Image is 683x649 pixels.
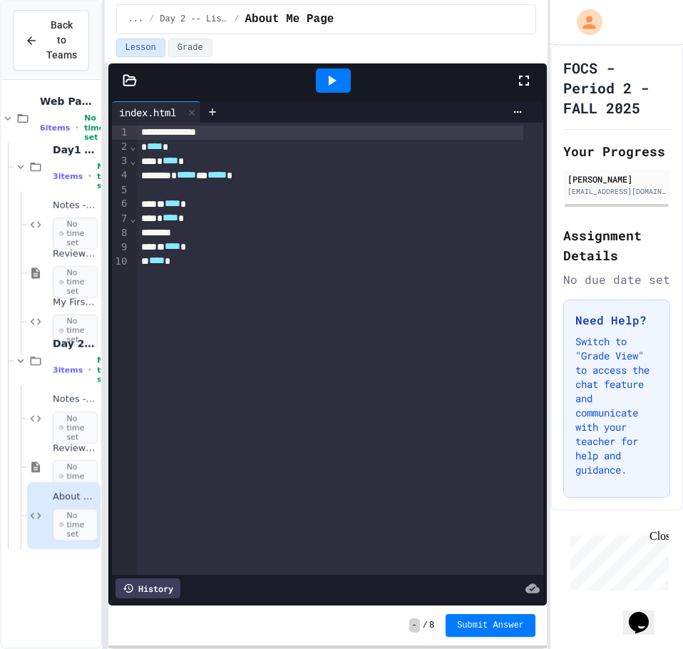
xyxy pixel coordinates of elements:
[129,213,136,224] span: Fold line
[53,315,98,347] span: No time set
[562,6,606,39] div: My Account
[53,394,98,406] span: Notes - Day 2 Lists
[112,101,201,123] div: index.html
[53,143,98,156] span: Day1 -- My First Page
[623,592,669,635] iframe: chat widget
[53,337,98,350] span: Day 2 -- Lists Plus...
[53,266,98,299] span: No time set
[575,312,658,329] h3: Need Help?
[563,271,670,288] div: No due date set
[53,200,98,212] span: Notes - Day 1
[88,170,91,182] span: •
[563,141,670,161] h2: Your Progress
[129,155,136,166] span: Fold line
[409,618,420,633] span: -
[563,58,670,118] h1: FOCS - Period 2 - FALL 2025
[112,255,130,269] div: 10
[97,162,117,190] span: No time set
[46,18,77,63] span: Back to Teams
[40,95,98,108] span: Web Pages
[112,140,130,154] div: 2
[53,460,98,493] span: No time set
[457,620,524,631] span: Submit Answer
[53,412,98,444] span: No time set
[429,620,434,631] span: 8
[563,225,670,265] h2: Assignment Details
[6,6,98,91] div: Chat with us now!Close
[116,39,165,57] button: Lesson
[53,248,98,260] span: Review -- First Page Notes
[149,14,154,25] span: /
[40,123,70,133] span: 6 items
[53,218,98,250] span: No time set
[97,356,117,384] span: No time set
[128,14,144,25] span: ...
[115,578,180,598] div: History
[160,14,228,25] span: Day 2 -- Lists Plus...
[112,126,130,140] div: 1
[129,140,136,152] span: Fold line
[53,442,98,454] span: Review -- Lists Plus Notes
[112,105,183,120] div: index.html
[53,172,83,181] span: 3 items
[245,11,334,28] span: About Me Page
[568,173,666,185] div: [PERSON_NAME]
[112,212,130,226] div: 7
[568,186,666,197] div: [EMAIL_ADDRESS][DOMAIN_NAME]
[53,491,98,503] span: About Me Page
[53,366,83,375] span: 3 items
[168,39,212,57] button: Grade
[112,183,130,198] div: 5
[112,154,130,168] div: 3
[112,168,130,183] div: 4
[53,509,98,541] span: No time set
[13,10,89,71] button: Back to Teams
[88,364,91,376] span: •
[53,297,98,309] span: My First Web Page
[423,620,428,631] span: /
[76,122,78,133] span: •
[112,240,130,255] div: 9
[446,614,535,637] button: Submit Answer
[234,14,239,25] span: /
[112,226,130,240] div: 8
[112,197,130,211] div: 6
[565,530,669,591] iframe: chat widget
[575,334,658,477] p: Switch to "Grade View" to access the chat feature and communicate with your teacher for help and ...
[84,113,104,142] span: No time set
